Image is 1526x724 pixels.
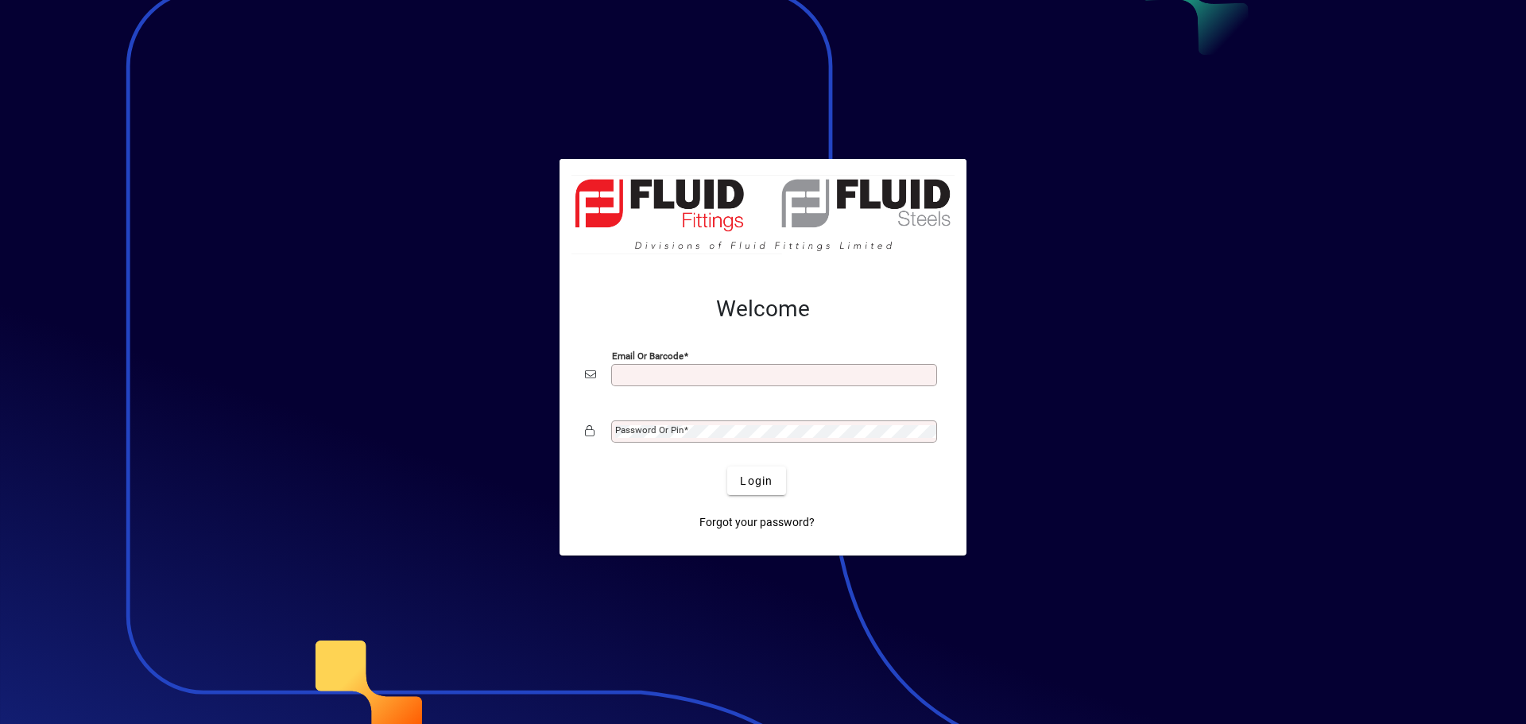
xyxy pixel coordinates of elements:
span: Login [740,473,773,490]
h2: Welcome [585,296,941,323]
span: Forgot your password? [699,514,815,531]
button: Login [727,467,785,495]
mat-label: Email or Barcode [612,350,684,362]
a: Forgot your password? [693,508,821,536]
mat-label: Password or Pin [615,424,684,436]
